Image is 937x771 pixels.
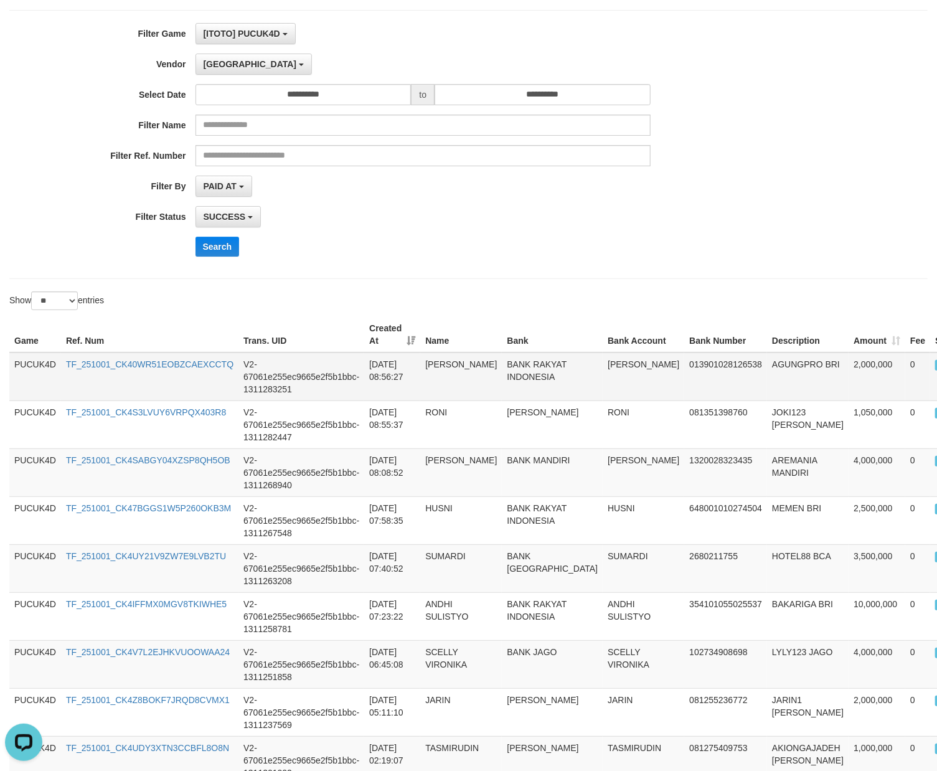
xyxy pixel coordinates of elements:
[767,496,849,544] td: MEMEN BRI
[364,640,420,688] td: [DATE] 06:45:08
[364,352,420,401] td: [DATE] 08:56:27
[767,688,849,736] td: JARIN1 [PERSON_NAME]
[66,359,233,369] a: TF_251001_CK40WR51EOBZCAEXCCTQ
[849,640,905,688] td: 4,000,000
[195,206,261,227] button: SUCCESS
[238,496,364,544] td: V2-67061e255ec9665e2f5b1bbc-1311267548
[66,599,227,609] a: TF_251001_CK4IFFMX0MGV8TKIWHE5
[364,496,420,544] td: [DATE] 07:58:35
[420,688,502,736] td: JARIN
[603,544,684,592] td: SUMARDI
[204,181,237,191] span: PAID AT
[204,212,246,222] span: SUCCESS
[603,496,684,544] td: HUSNI
[420,496,502,544] td: HUSNI
[364,448,420,496] td: [DATE] 08:08:52
[767,400,849,448] td: JOKI123 [PERSON_NAME]
[684,640,767,688] td: 102734908698
[9,317,61,352] th: Game
[66,455,230,465] a: TF_251001_CK4SABGY04XZSP8QH5OB
[684,496,767,544] td: 648001010274504
[684,400,767,448] td: 081351398760
[684,592,767,640] td: 354101055025537
[684,544,767,592] td: 2680211755
[502,352,603,401] td: BANK RAKYAT INDONESIA
[420,352,502,401] td: [PERSON_NAME]
[9,688,61,736] td: PUCUK4D
[420,592,502,640] td: ANDHI SULISTYO
[238,400,364,448] td: V2-67061e255ec9665e2f5b1bbc-1311282447
[66,743,229,753] a: TF_251001_CK4UDY3XTN3CCBFL8O8N
[9,496,61,544] td: PUCUK4D
[204,59,297,69] span: [GEOGRAPHIC_DATA]
[502,592,603,640] td: BANK RAKYAT INDONESIA
[238,448,364,496] td: V2-67061e255ec9665e2f5b1bbc-1311268940
[684,317,767,352] th: Bank Number
[767,317,849,352] th: Description
[905,496,930,544] td: 0
[238,592,364,640] td: V2-67061e255ec9665e2f5b1bbc-1311258781
[66,503,231,513] a: TF_251001_CK47BGGS1W5P260OKB3M
[9,400,61,448] td: PUCUK4D
[9,640,61,688] td: PUCUK4D
[502,496,603,544] td: BANK RAKYAT INDONESIA
[849,352,905,401] td: 2,000,000
[195,54,312,75] button: [GEOGRAPHIC_DATA]
[684,352,767,401] td: 013901028126538
[849,496,905,544] td: 2,500,000
[411,84,435,105] span: to
[66,407,226,417] a: TF_251001_CK4S3LVUY6VRPQX403R8
[603,592,684,640] td: ANDHI SULISTYO
[364,400,420,448] td: [DATE] 08:55:37
[9,352,61,401] td: PUCUK4D
[603,317,684,352] th: Bank Account
[905,400,930,448] td: 0
[502,317,603,352] th: Bank
[238,640,364,688] td: V2-67061e255ec9665e2f5b1bbc-1311251858
[204,29,280,39] span: [ITOTO] PUCUK4D
[9,448,61,496] td: PUCUK4D
[502,448,603,496] td: BANK MANDIRI
[420,448,502,496] td: [PERSON_NAME]
[502,544,603,592] td: BANK [GEOGRAPHIC_DATA]
[905,592,930,640] td: 0
[420,544,502,592] td: SUMARDI
[905,448,930,496] td: 0
[603,400,684,448] td: RONI
[905,688,930,736] td: 0
[767,592,849,640] td: BAKARIGA BRI
[66,551,226,561] a: TF_251001_CK4UY21V9ZW7E9LVB2TU
[905,352,930,401] td: 0
[905,640,930,688] td: 0
[603,640,684,688] td: SCELLY VIRONIKA
[849,544,905,592] td: 3,500,000
[849,400,905,448] td: 1,050,000
[364,688,420,736] td: [DATE] 05:11:10
[603,448,684,496] td: [PERSON_NAME]
[5,5,42,42] button: Open LiveChat chat widget
[849,592,905,640] td: 10,000,000
[767,640,849,688] td: LYLY123 JAGO
[9,544,61,592] td: PUCUK4D
[31,291,78,310] select: Showentries
[849,448,905,496] td: 4,000,000
[849,688,905,736] td: 2,000,000
[9,291,104,310] label: Show entries
[364,592,420,640] td: [DATE] 07:23:22
[66,695,230,705] a: TF_251001_CK4Z8BOKF7JRQD8CVMX1
[767,448,849,496] td: AREMANIA MANDIRI
[238,688,364,736] td: V2-67061e255ec9665e2f5b1bbc-1311237569
[684,688,767,736] td: 081255236772
[767,544,849,592] td: HOTEL88 BCA
[238,352,364,401] td: V2-67061e255ec9665e2f5b1bbc-1311283251
[9,592,61,640] td: PUCUK4D
[195,23,296,44] button: [ITOTO] PUCUK4D
[364,317,420,352] th: Created At: activate to sort column ascending
[767,352,849,401] td: AGUNGPRO BRI
[61,317,238,352] th: Ref. Num
[66,647,230,657] a: TF_251001_CK4V7L2EJHKVUOOWAA24
[849,317,905,352] th: Amount: activate to sort column ascending
[420,640,502,688] td: SCELLY VIRONIKA
[195,237,240,257] button: Search
[502,640,603,688] td: BANK JAGO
